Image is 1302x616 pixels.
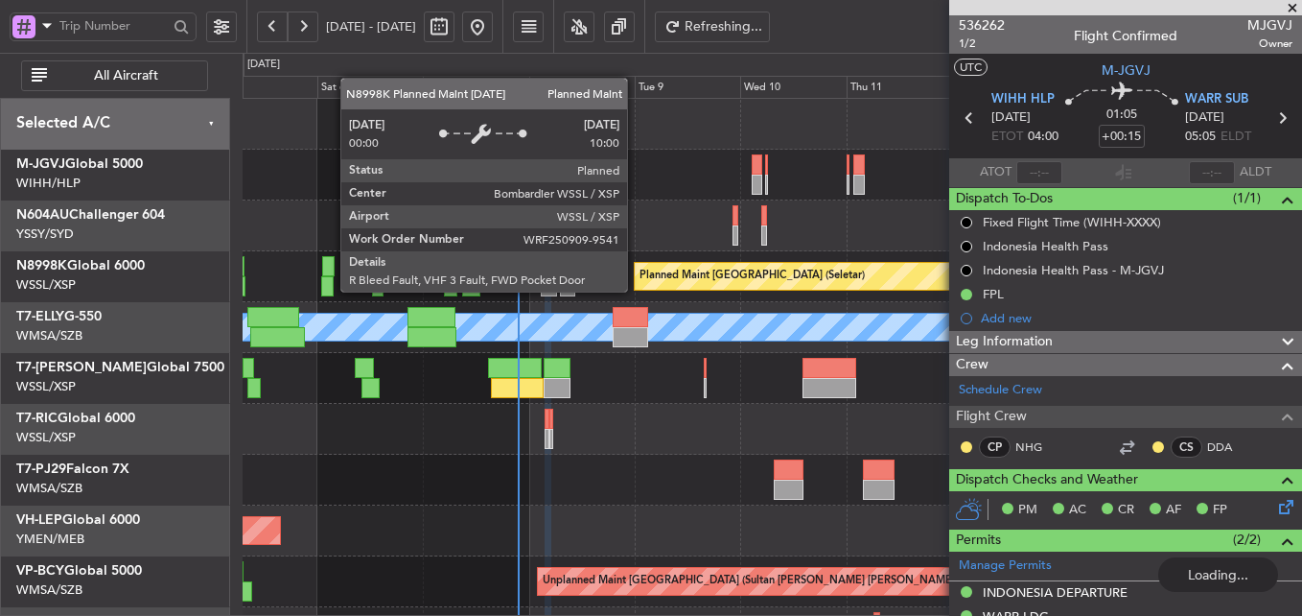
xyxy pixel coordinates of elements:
[1247,36,1292,52] span: Owner
[956,406,1027,428] span: Flight Crew
[991,90,1055,109] span: WIHH HLP
[1028,128,1058,147] span: 04:00
[954,59,988,76] button: UTC
[983,262,1164,278] div: Indonesia Health Pass - M-JGVJ
[16,175,81,192] a: WIHH/HLP
[16,412,58,425] span: T7-RIC
[956,530,1001,552] span: Permits
[247,57,280,73] div: [DATE]
[16,225,74,243] a: YSSY/SYD
[16,412,135,425] a: T7-RICGlobal 6000
[991,108,1031,128] span: [DATE]
[16,361,147,374] span: T7-[PERSON_NAME]
[16,259,67,272] span: N8998K
[1185,128,1216,147] span: 05:05
[1221,128,1251,147] span: ELDT
[16,513,62,527] span: VH-LEP
[1233,188,1261,208] span: (1/1)
[16,157,65,171] span: M-JGVJ
[1207,438,1250,456] a: DDA
[16,157,143,171] a: M-JGVJGlobal 5000
[16,581,82,599] a: WMSA/SZB
[16,564,64,578] span: VP-BCY
[1158,557,1278,592] div: Loading...
[956,188,1053,210] span: Dispatch To-Dos
[983,238,1108,254] div: Indonesia Health Pass
[983,584,1128,601] div: INDONESIA DEPARTURE
[1185,108,1224,128] span: [DATE]
[1166,501,1181,520] span: AF
[980,163,1011,182] span: ATOT
[1171,437,1202,458] div: CS
[59,12,168,40] input: Trip Number
[16,462,66,476] span: T7-PJ29
[1069,501,1086,520] span: AC
[1118,501,1134,520] span: CR
[1106,106,1137,125] span: 01:05
[16,208,69,222] span: N604AU
[1185,90,1248,109] span: WARR SUB
[16,276,76,294] a: WSSL/XSP
[16,378,76,395] a: WSSL/XSP
[1213,501,1227,520] span: FP
[16,327,82,344] a: WMSA/SZB
[326,18,416,36] span: [DATE] - [DATE]
[423,76,528,99] div: Sun 7
[959,36,1005,52] span: 1/2
[740,76,846,99] div: Wed 10
[16,429,76,446] a: WSSL/XSP
[685,20,763,34] span: Refreshing...
[1102,60,1151,81] span: M-JGVJ
[959,381,1042,400] a: Schedule Crew
[635,76,740,99] div: Tue 9
[981,310,1292,326] div: Add new
[16,259,145,272] a: N8998KGlobal 6000
[983,214,1161,230] div: Fixed Flight Time (WIHH-XXXX)
[991,128,1023,147] span: ETOT
[1016,161,1062,184] input: --:--
[16,310,64,323] span: T7-ELLY
[956,331,1053,353] span: Leg Information
[21,60,208,91] button: All Aircraft
[847,76,952,99] div: Thu 11
[51,69,201,83] span: All Aircraft
[16,564,142,578] a: VP-BCYGlobal 5000
[1018,501,1037,520] span: PM
[16,531,84,548] a: YMEN/MEB
[956,354,988,376] span: Crew
[1074,26,1177,46] div: Flight Confirmed
[1247,15,1292,36] span: MJGVJ
[979,437,1011,458] div: CP
[639,262,865,291] div: Planned Maint [GEOGRAPHIC_DATA] (Seletar)
[16,480,82,497] a: WMSA/SZB
[529,76,635,99] div: Mon 8
[1240,163,1271,182] span: ALDT
[959,557,1052,576] a: Manage Permits
[16,361,224,374] a: T7-[PERSON_NAME]Global 7500
[16,513,140,527] a: VH-LEPGlobal 6000
[16,208,165,222] a: N604AUChallenger 604
[655,12,770,42] button: Refreshing...
[1233,530,1261,550] span: (2/2)
[956,469,1138,491] span: Dispatch Checks and Weather
[16,310,102,323] a: T7-ELLYG-550
[983,286,1004,302] div: FPL
[211,76,316,99] div: Fri 5
[959,15,1005,36] span: 536262
[543,567,1003,596] div: Unplanned Maint [GEOGRAPHIC_DATA] (Sultan [PERSON_NAME] [PERSON_NAME] - Subang)
[16,462,129,476] a: T7-PJ29Falcon 7X
[1015,438,1058,456] a: NHG
[317,76,423,99] div: Sat 6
